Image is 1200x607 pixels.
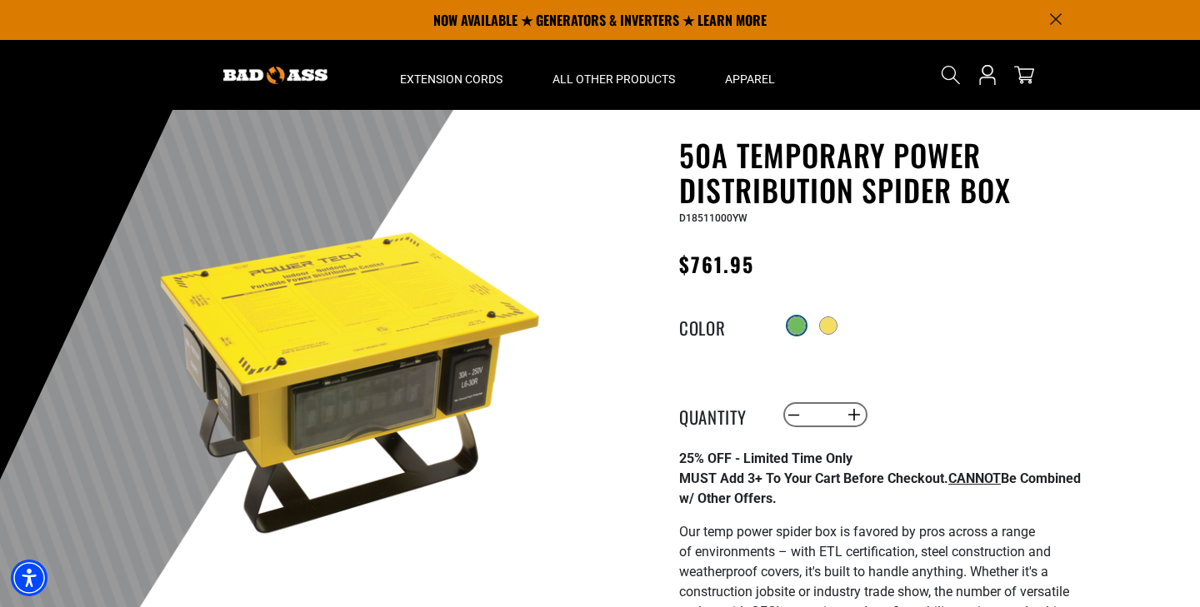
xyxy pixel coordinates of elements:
[375,40,527,110] summary: Extension Cords
[400,72,502,87] span: Extension Cords
[679,404,762,425] label: Quantity
[725,72,775,87] span: Apparel
[948,470,1001,486] span: CANNOT
[679,249,755,279] span: $761.95
[11,560,47,596] div: Accessibility Menu
[679,450,852,466] strong: 25% OFF - Limited Time Only
[527,40,700,110] summary: All Other Products
[679,137,1087,207] h1: 50A Temporary Power Distribution Spider Box
[937,62,964,88] summary: Search
[552,72,675,87] span: All Other Products
[700,40,800,110] summary: Apparel
[974,40,1001,110] a: Open this option
[679,470,1081,506] strong: MUST Add 3+ To Your Cart Before Checkout. Be Combined w/ Other Offers.
[149,180,551,581] img: yellow
[1011,65,1037,85] a: cart
[679,315,762,336] legend: Color
[223,67,327,84] img: Bad Ass Extension Cords
[679,212,747,224] span: D18511000YW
